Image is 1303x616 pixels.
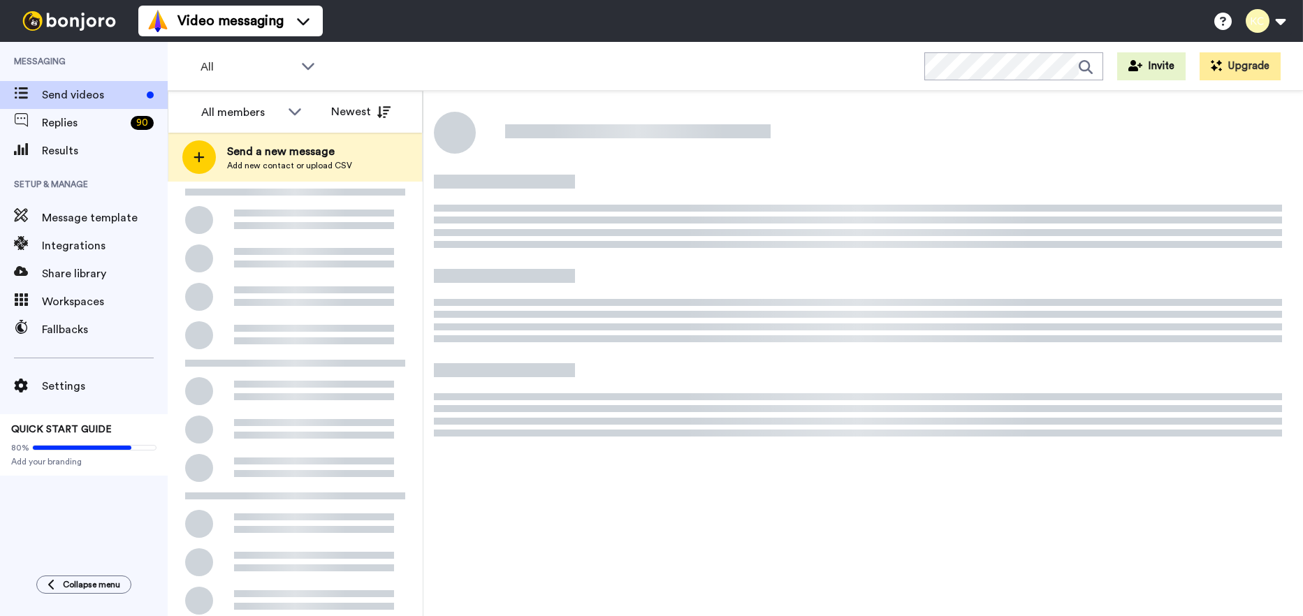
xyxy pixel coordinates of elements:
[42,293,168,310] span: Workspaces
[227,143,352,160] span: Send a new message
[63,579,120,590] span: Collapse menu
[11,425,112,434] span: QUICK START GUIDE
[42,115,125,131] span: Replies
[42,378,168,395] span: Settings
[42,142,168,159] span: Results
[321,98,401,126] button: Newest
[42,321,168,338] span: Fallbacks
[1200,52,1281,80] button: Upgrade
[201,104,281,121] div: All members
[42,210,168,226] span: Message template
[36,575,131,594] button: Collapse menu
[147,10,169,32] img: vm-color.svg
[17,11,122,31] img: bj-logo-header-white.svg
[1117,52,1186,80] button: Invite
[42,87,141,103] span: Send videos
[42,265,168,282] span: Share library
[11,456,156,467] span: Add your branding
[201,59,294,75] span: All
[42,237,168,254] span: Integrations
[177,11,284,31] span: Video messaging
[11,442,29,453] span: 80%
[131,116,154,130] div: 90
[227,160,352,171] span: Add new contact or upload CSV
